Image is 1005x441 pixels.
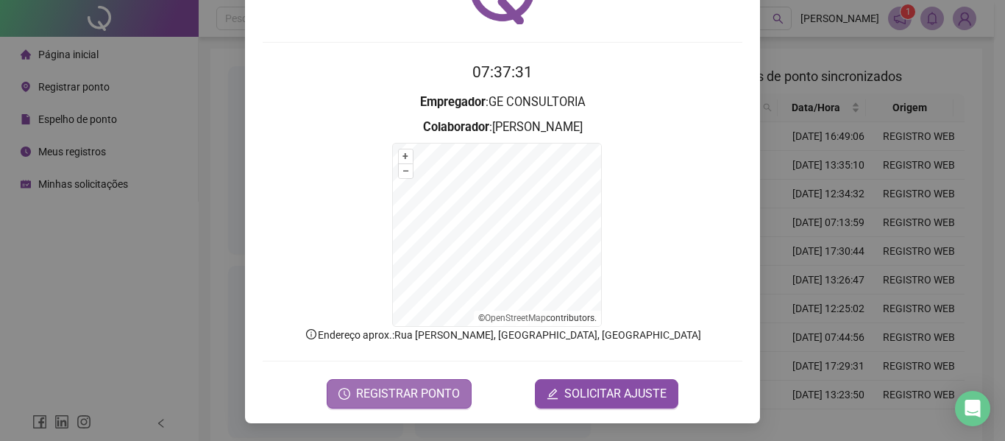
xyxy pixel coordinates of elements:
a: OpenStreetMap [485,313,546,323]
span: info-circle [305,328,318,341]
h3: : [PERSON_NAME] [263,118,742,137]
div: Open Intercom Messenger [955,391,990,426]
span: edit [547,388,558,400]
button: + [399,149,413,163]
h3: : GE CONSULTORIA [263,93,742,112]
button: – [399,164,413,178]
button: REGISTRAR PONTO [327,379,472,409]
strong: Empregador [420,95,486,109]
li: © contributors. [478,313,597,323]
time: 07:37:31 [472,63,533,81]
strong: Colaborador [423,120,489,134]
span: SOLICITAR AJUSTE [564,385,667,403]
button: editSOLICITAR AJUSTE [535,379,678,409]
span: REGISTRAR PONTO [356,385,460,403]
span: clock-circle [338,388,350,400]
p: Endereço aprox. : Rua [PERSON_NAME], [GEOGRAPHIC_DATA], [GEOGRAPHIC_DATA] [263,327,742,343]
